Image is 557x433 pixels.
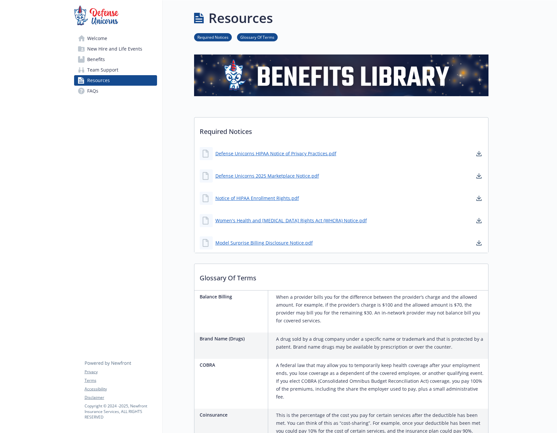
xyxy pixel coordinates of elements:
p: Copyright © 2024 - 2025 , Newfront Insurance Services, ALL RIGHTS RESERVED [85,403,157,420]
a: Required Notices [194,34,232,40]
a: New Hire and Life Events [74,44,157,54]
h1: Resources [209,8,273,28]
span: Welcome [87,33,107,44]
a: download document [475,239,483,247]
a: FAQs [74,86,157,96]
span: Resources [87,75,110,86]
a: Glossary Of Terms [237,34,278,40]
a: Defense Unicorns HIPAA Notice of Privacy Practices.pdf [215,150,336,157]
p: Coinsurance [200,411,265,418]
span: Benefits [87,54,105,65]
p: A federal law that may allow you to temporarily keep health coverage after your employment ends, ... [276,361,486,401]
a: Privacy [85,369,157,375]
a: Resources [74,75,157,86]
a: download document [475,172,483,180]
p: Brand Name (Drugs) [200,335,265,342]
p: Glossary Of Terms [194,264,488,288]
a: download document [475,217,483,225]
p: When a provider bills you for the difference between the provider’s charge and the allowed amount... [276,293,486,325]
a: Welcome [74,33,157,44]
a: download document [475,194,483,202]
img: resources page banner [194,54,488,96]
a: Benefits [74,54,157,65]
a: download document [475,150,483,158]
a: Disclaimer [85,395,157,401]
p: Balance Billing [200,293,265,300]
a: Team Support [74,65,157,75]
p: Required Notices [194,118,488,142]
span: Team Support [87,65,118,75]
a: Women's Health and [MEDICAL_DATA] Rights Act (WHCRA) Notice.pdf [215,217,367,224]
a: Terms [85,378,157,383]
a: Defense Unicorns 2025 Marketplace Notice.pdf [215,172,319,179]
a: Accessibility [85,386,157,392]
span: New Hire and Life Events [87,44,142,54]
a: Model Surprise Billing Disclosure Notice.pdf [215,239,313,246]
p: COBRA [200,361,265,368]
p: A drug sold by a drug company under a specific name or trademark and that is protected by a paten... [276,335,486,351]
span: FAQs [87,86,98,96]
a: Notice of HIPAA Enrollment Rights.pdf [215,195,299,202]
